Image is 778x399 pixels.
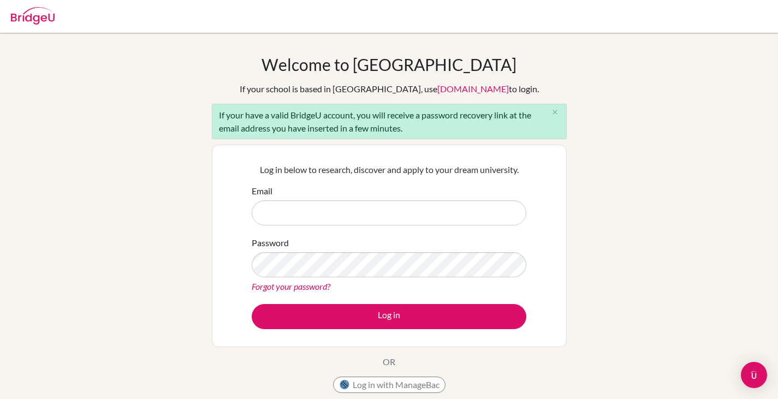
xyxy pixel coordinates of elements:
[252,163,526,176] p: Log in below to research, discover and apply to your dream university.
[551,108,559,116] i: close
[383,355,395,368] p: OR
[262,55,516,74] h1: Welcome to [GEOGRAPHIC_DATA]
[11,7,55,25] img: Bridge-U
[240,82,539,96] div: If your school is based in [GEOGRAPHIC_DATA], use to login.
[252,304,526,329] button: Log in
[252,281,330,291] a: Forgot your password?
[437,84,509,94] a: [DOMAIN_NAME]
[212,104,567,139] div: If your have a valid BridgeU account, you will receive a password recovery link at the email addr...
[741,362,767,388] div: Open Intercom Messenger
[252,236,289,249] label: Password
[252,184,272,198] label: Email
[544,104,566,121] button: Close
[333,377,446,393] button: Log in with ManageBac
